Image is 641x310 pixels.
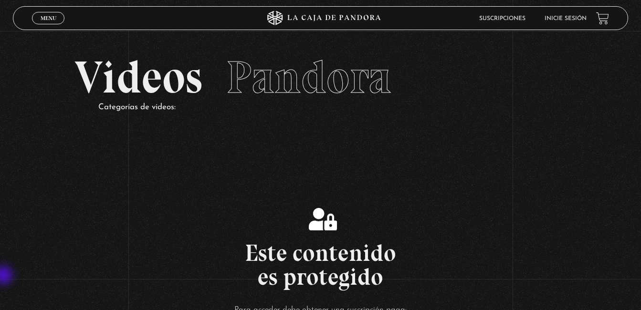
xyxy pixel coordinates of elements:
span: Cerrar [37,23,60,30]
p: Categorías de videos: [98,100,567,115]
span: Menu [41,15,56,21]
a: View your shopping cart [596,12,609,25]
a: Inicie sesión [545,16,587,21]
span: Pandora [226,50,391,104]
a: Suscripciones [479,16,525,21]
h2: Videos [74,55,567,100]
